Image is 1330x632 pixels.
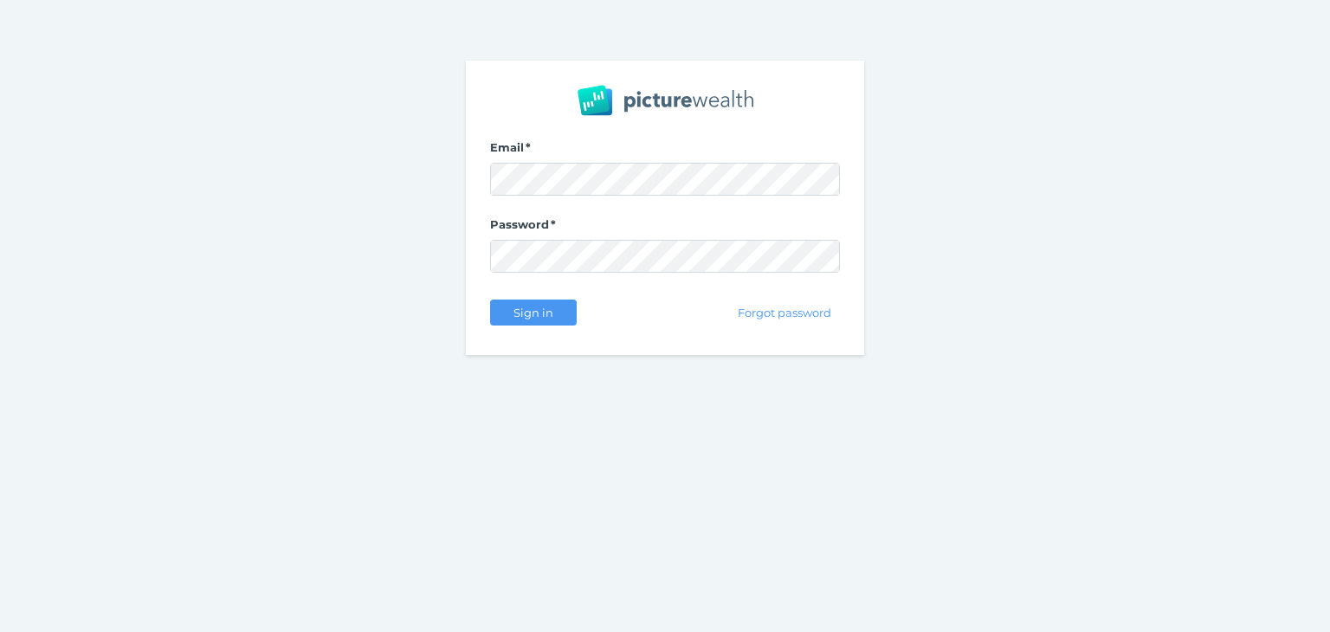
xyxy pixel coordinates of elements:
img: PW [578,85,753,116]
button: Sign in [490,300,577,326]
span: Sign in [506,306,560,319]
span: Forgot password [731,306,839,319]
label: Email [490,140,840,163]
button: Forgot password [730,300,840,326]
label: Password [490,217,840,240]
